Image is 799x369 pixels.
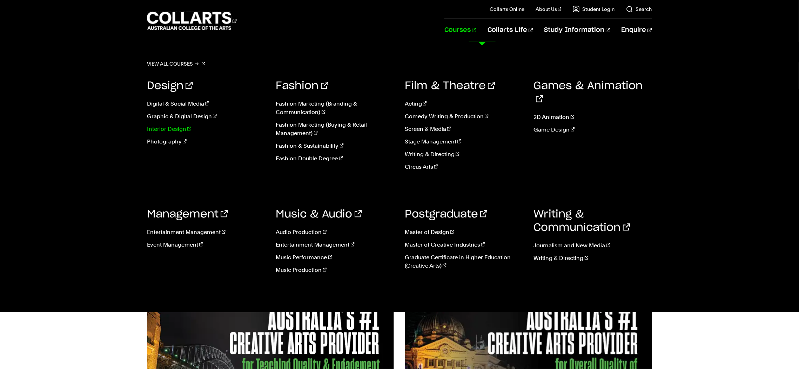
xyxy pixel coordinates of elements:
a: Fashion Marketing (Branding & Communication) [276,100,395,116]
a: Acting [405,100,523,108]
a: Music & Audio [276,209,362,220]
a: Collarts Online [490,6,524,13]
a: Courses [444,19,476,42]
a: Fashion Double Degree [276,154,395,163]
a: 2D Animation [534,113,652,121]
a: About Us [536,6,562,13]
a: Photography [147,137,266,146]
a: Entertainment Management [276,241,395,249]
a: Master of Creative Industries [405,241,523,249]
div: Go to homepage [147,11,237,31]
a: Screen & Media [405,125,523,133]
a: Graduate Certificate in Higher Education (Creative Arts) [405,253,523,270]
a: Digital & Social Media [147,100,266,108]
a: Fashion Marketing (Buying & Retail Management) [276,121,395,137]
a: Music Performance [276,253,395,262]
a: Postgraduate [405,209,488,220]
a: Games & Animation [534,81,643,105]
a: Film & Theatre [405,81,495,91]
a: Entertainment Management [147,228,266,236]
a: Master of Design [405,228,523,236]
a: Fashion & Sustainability [276,142,395,150]
a: Music Production [276,266,395,274]
a: Writing & Directing [405,150,523,159]
a: Writing & Directing [534,254,652,262]
a: Writing & Communication [534,209,630,233]
a: Event Management [147,241,266,249]
a: Study Information [544,19,610,42]
a: Stage Management [405,137,523,146]
a: Game Design [534,126,652,134]
a: Student Login [573,6,615,13]
a: Comedy Writing & Production [405,112,523,121]
a: Circus Arts [405,163,523,171]
a: Audio Production [276,228,395,236]
a: Management [147,209,228,220]
a: Enquire [622,19,652,42]
a: Design [147,81,193,91]
a: Fashion [276,81,328,91]
a: View all courses [147,59,205,69]
a: Interior Design [147,125,266,133]
a: Collarts Life [488,19,533,42]
a: Search [626,6,652,13]
a: Journalism and New Media [534,241,652,250]
a: Graphic & Digital Design [147,112,266,121]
